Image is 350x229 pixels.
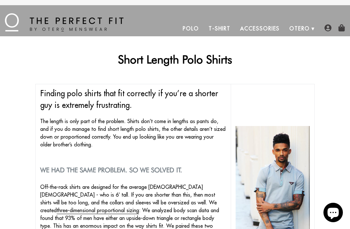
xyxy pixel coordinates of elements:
[40,117,226,148] p: The length is only part of the problem. Shirts don’t come in lengths as pants do, and if you do m...
[204,21,235,36] a: T-Shirt
[5,13,123,31] img: The Perfect Fit - by Otero Menswear - Logo
[235,21,285,36] a: Accessories
[285,21,315,36] a: Otero
[324,24,332,31] img: user-account-icon.png
[338,24,345,31] img: shopping-bag-icon.png
[321,203,345,224] inbox-online-store-chat: Shopify online store chat
[35,52,315,66] h1: Short Length Polo Shirts
[40,166,226,174] h2: We had the same problem. So we solved it.
[40,88,218,110] span: Finding polo shirts that fit correctly if you’re a shorter guy is extremely frustrating.
[178,21,204,36] a: Polo
[57,207,139,214] a: three-dimensional proportional sizing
